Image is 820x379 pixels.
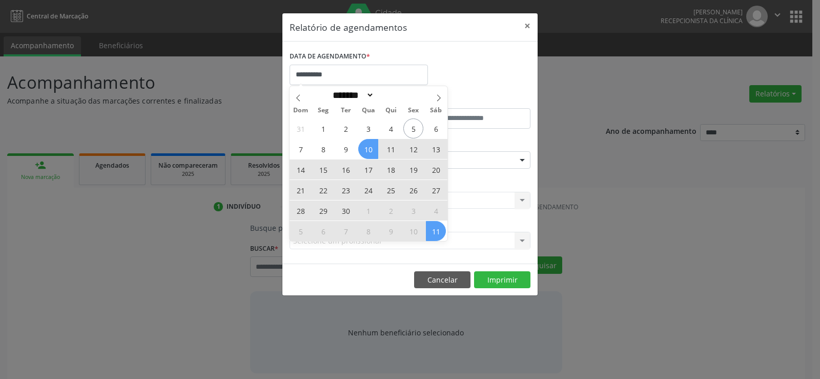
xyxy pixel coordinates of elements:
[358,221,378,241] span: Outubro 8, 2025
[336,201,356,221] span: Setembro 30, 2025
[291,180,311,200] span: Setembro 21, 2025
[313,159,333,179] span: Setembro 15, 2025
[381,180,401,200] span: Setembro 25, 2025
[374,90,408,101] input: Year
[336,139,356,159] span: Setembro 9, 2025
[414,271,470,289] button: Cancelar
[403,118,423,138] span: Setembro 5, 2025
[313,201,333,221] span: Setembro 29, 2025
[313,221,333,241] span: Outubro 6, 2025
[403,221,423,241] span: Outubro 10, 2025
[426,159,446,179] span: Setembro 20, 2025
[336,159,356,179] span: Setembro 16, 2025
[381,118,401,138] span: Setembro 4, 2025
[291,159,311,179] span: Setembro 14, 2025
[358,180,378,200] span: Setembro 24, 2025
[426,139,446,159] span: Setembro 13, 2025
[336,221,356,241] span: Outubro 7, 2025
[312,107,335,114] span: Seg
[413,92,530,108] label: ATÉ
[336,118,356,138] span: Setembro 2, 2025
[517,13,538,38] button: Close
[403,201,423,221] span: Outubro 3, 2025
[402,107,425,114] span: Sex
[380,107,402,114] span: Qui
[426,221,446,241] span: Outubro 11, 2025
[336,180,356,200] span: Setembro 23, 2025
[425,107,447,114] span: Sáb
[313,139,333,159] span: Setembro 8, 2025
[381,221,401,241] span: Outubro 9, 2025
[381,159,401,179] span: Setembro 18, 2025
[313,118,333,138] span: Setembro 1, 2025
[403,139,423,159] span: Setembro 12, 2025
[335,107,357,114] span: Ter
[426,180,446,200] span: Setembro 27, 2025
[290,21,407,34] h5: Relatório de agendamentos
[381,139,401,159] span: Setembro 11, 2025
[290,107,312,114] span: Dom
[291,221,311,241] span: Outubro 5, 2025
[403,180,423,200] span: Setembro 26, 2025
[358,159,378,179] span: Setembro 17, 2025
[358,139,378,159] span: Setembro 10, 2025
[290,49,370,65] label: DATA DE AGENDAMENTO
[403,159,423,179] span: Setembro 19, 2025
[291,139,311,159] span: Setembro 7, 2025
[381,201,401,221] span: Outubro 2, 2025
[426,118,446,138] span: Setembro 6, 2025
[474,271,530,289] button: Imprimir
[357,107,380,114] span: Qua
[291,201,311,221] span: Setembro 28, 2025
[426,201,446,221] span: Outubro 4, 2025
[291,118,311,138] span: Agosto 31, 2025
[313,180,333,200] span: Setembro 22, 2025
[329,90,374,101] select: Month
[358,118,378,138] span: Setembro 3, 2025
[358,201,378,221] span: Outubro 1, 2025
